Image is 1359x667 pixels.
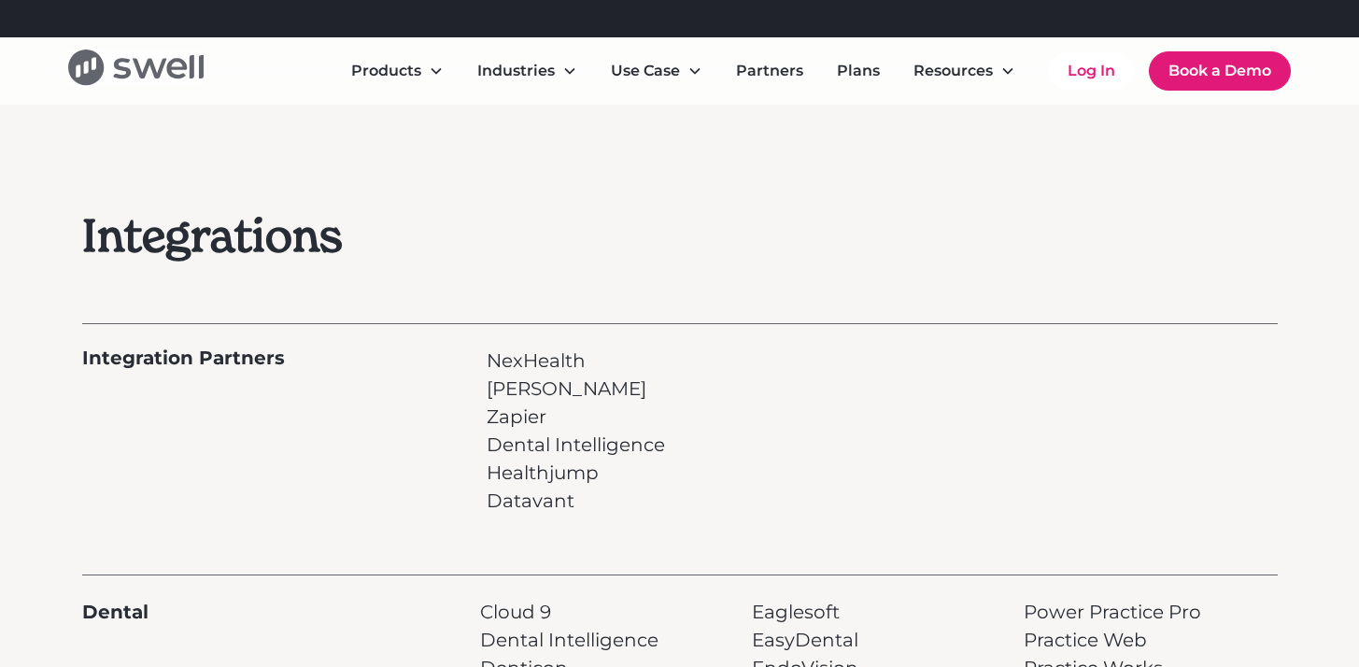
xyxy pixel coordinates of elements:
div: Industries [477,60,555,82]
p: NexHealth [PERSON_NAME] Zapier Dental Intelligence Healthjump Datavant [487,347,665,515]
a: home [68,50,204,92]
a: Log In [1049,52,1134,90]
div: Resources [913,60,993,82]
div: Dental [82,598,149,626]
h2: Integrations [82,209,800,263]
div: Use Case [596,52,717,90]
div: Products [336,52,459,90]
div: Use Case [611,60,680,82]
div: Industries [462,52,592,90]
div: Resources [899,52,1030,90]
a: Book a Demo [1149,51,1291,91]
h3: Integration Partners [82,347,285,369]
div: Products [351,60,421,82]
a: Plans [822,52,895,90]
a: Partners [721,52,818,90]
